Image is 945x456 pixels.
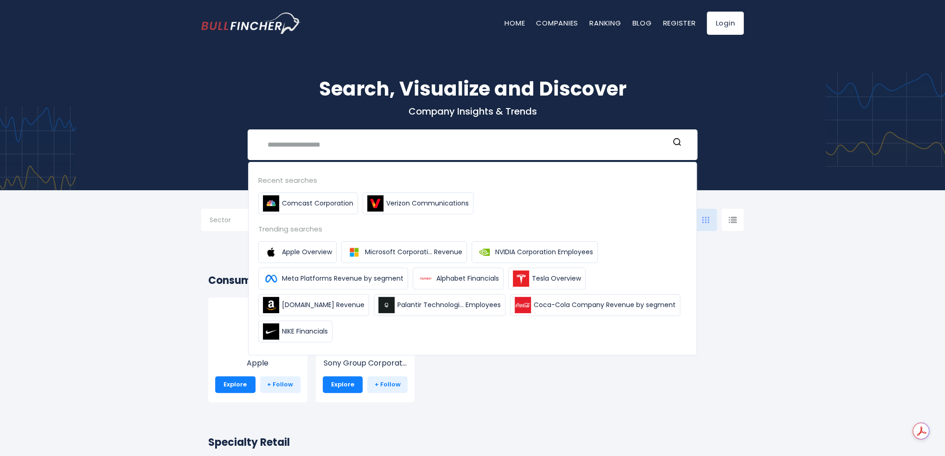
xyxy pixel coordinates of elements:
[341,241,467,263] a: Microsoft Corporati... Revenue
[201,105,744,117] p: Company Insights & Trends
[258,193,358,214] a: Comcast Corporation
[258,224,687,234] div: Trending searches
[671,137,683,149] button: Search
[536,18,578,28] a: Companies
[589,18,621,28] a: Ranking
[495,247,593,257] span: NVIDIA Corporation Employees
[504,18,525,28] a: Home
[508,268,586,289] a: Tesla Overview
[282,247,332,257] span: Apple Overview
[367,376,408,393] a: + Follow
[386,199,469,208] span: Verizon Communications
[208,435,737,450] h2: Specialty Retail
[258,175,687,186] div: Recent searches
[260,376,300,393] a: + Follow
[258,321,332,342] a: NIKE Financials
[397,300,501,310] span: Palantir Technologi... Employees
[258,268,408,289] a: Meta Platforms Revenue by segment
[436,274,499,283] span: Alphabet Financials
[215,376,255,393] a: Explore
[363,193,473,214] a: Verizon Communications
[534,300,676,310] span: Coca-Cola Company Revenue by segment
[258,294,369,316] a: [DOMAIN_NAME] Revenue
[374,294,505,316] a: Palantir Technologi... Employees
[367,195,383,212] img: Verizon Communications
[239,311,276,348] img: AAPL.png
[532,274,581,283] span: Tesla Overview
[632,18,651,28] a: Blog
[472,241,598,263] a: NVIDIA Corporation Employees
[707,12,744,35] a: Login
[663,18,696,28] a: Register
[201,13,301,34] img: bullfincher logo
[702,217,709,223] img: icon-comp-grid.svg
[282,327,328,336] span: NIKE Financials
[365,247,462,257] span: Microsoft Corporati... Revenue
[208,273,737,288] h2: Consumer Electronics
[728,217,737,223] img: icon-comp-list-view.svg
[210,216,231,224] span: Sector
[201,13,301,34] a: Go to homepage
[282,199,353,208] span: Comcast Corporation
[323,376,363,393] a: Explore
[282,274,403,283] span: Meta Platforms Revenue by segment
[210,212,269,229] input: Selection
[510,294,680,316] a: Coca-Cola Company Revenue by segment
[323,358,408,369] p: Sony Group Corporation
[215,358,300,369] p: Apple
[263,195,279,212] img: Comcast Corporation
[413,268,504,289] a: Alphabet Financials
[201,74,744,103] h1: Search, Visualize and Discover
[258,241,337,263] a: Apple Overview
[282,300,364,310] span: [DOMAIN_NAME] Revenue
